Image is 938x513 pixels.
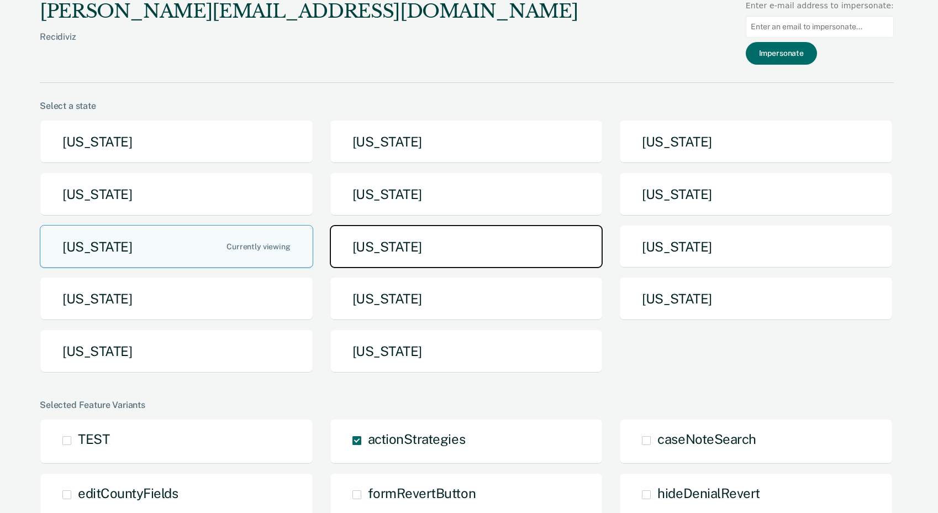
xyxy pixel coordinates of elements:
[368,485,476,501] span: formRevertButton
[746,42,817,65] button: Impersonate
[40,225,313,269] button: [US_STATE]
[78,485,178,501] span: editCountyFields
[330,120,603,164] button: [US_STATE]
[330,329,603,373] button: [US_STATE]
[619,120,893,164] button: [US_STATE]
[619,225,893,269] button: [US_STATE]
[40,277,313,321] button: [US_STATE]
[657,485,760,501] span: hideDenialRevert
[368,431,465,447] span: actionStrategies
[657,431,756,447] span: caseNoteSearch
[330,277,603,321] button: [US_STATE]
[40,120,313,164] button: [US_STATE]
[330,172,603,216] button: [US_STATE]
[330,225,603,269] button: [US_STATE]
[78,431,109,447] span: TEST
[746,16,894,38] input: Enter an email to impersonate...
[619,277,893,321] button: [US_STATE]
[619,172,893,216] button: [US_STATE]
[40,329,313,373] button: [US_STATE]
[40,101,894,111] div: Select a state
[40,400,894,410] div: Selected Feature Variants
[40,172,313,216] button: [US_STATE]
[40,32,578,60] div: Recidiviz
